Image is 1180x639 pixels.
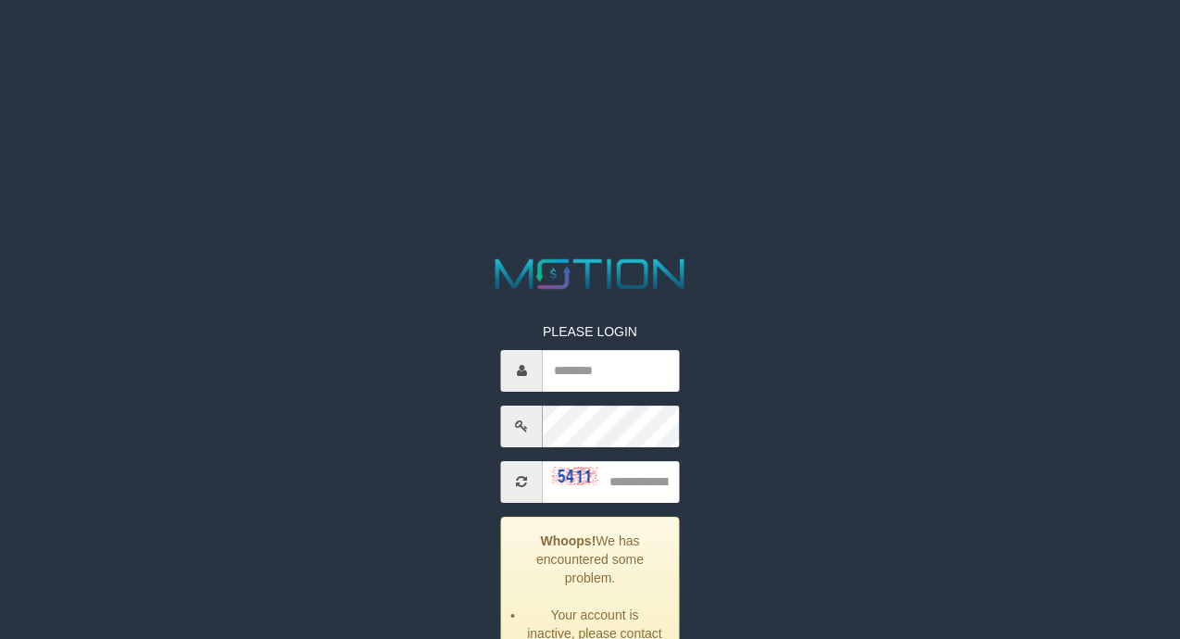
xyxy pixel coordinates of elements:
p: PLEASE LOGIN [501,322,679,341]
img: captcha [552,467,598,485]
strong: Whoops! [540,533,596,548]
img: MOTION_logo.png [487,254,694,294]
